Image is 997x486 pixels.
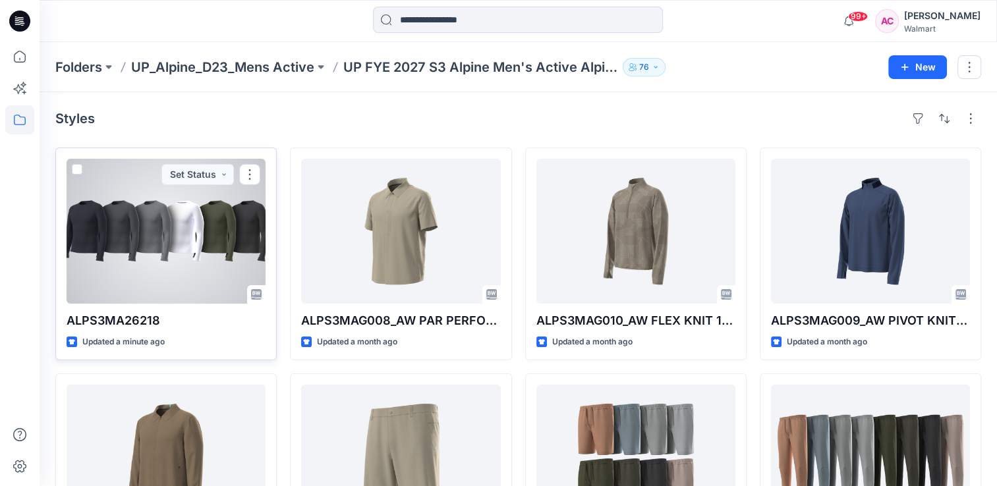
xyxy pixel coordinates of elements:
[771,159,970,304] a: ALPS3MAG009_AW PIVOT KNIT 1/4 ZIP PULLOVER
[771,311,970,330] p: ALPS3MAG009_AW PIVOT KNIT 1/4 ZIP PULLOVER
[904,24,981,34] div: Walmart
[301,159,500,304] a: ALPS3MAG008_AW PAR PERFORMANCE SHORT SLEEVE SHIRT
[552,335,633,349] p: Updated a month ago
[888,55,947,79] button: New
[82,335,165,349] p: Updated a minute ago
[848,11,868,22] span: 99+
[55,111,95,126] h4: Styles
[343,58,617,76] p: UP FYE 2027 S3 Alpine Men's Active Alpine
[623,58,666,76] button: 76
[67,159,266,304] a: ALPS3MA26218
[536,159,735,304] a: ALPS3MAG010_AW FLEX KNIT 1/4 ZIP PULLOVER
[639,60,649,74] p: 76
[55,58,102,76] a: Folders
[301,311,500,330] p: ALPS3MAG008_AW PAR PERFORMANCE SHORT SLEEVE SHIRT
[787,335,867,349] p: Updated a month ago
[904,8,981,24] div: [PERSON_NAME]
[67,311,266,330] p: ALPS3MA26218
[131,58,314,76] a: UP_Alpine_D23_Mens Active
[317,335,397,349] p: Updated a month ago
[875,9,899,33] div: AC
[536,311,735,330] p: ALPS3MAG010_AW FLEX KNIT 1/4 ZIP PULLOVER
